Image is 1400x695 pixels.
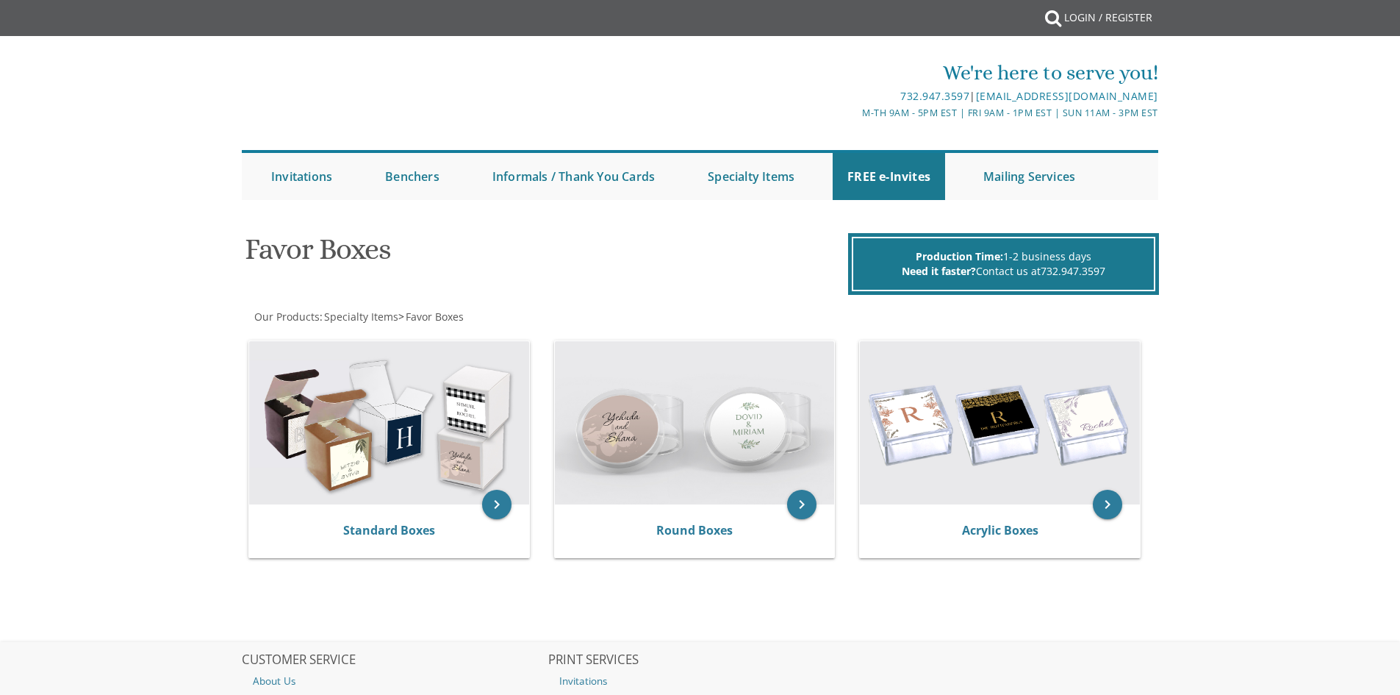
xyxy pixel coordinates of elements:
a: keyboard_arrow_right [482,490,511,519]
a: Specialty Items [323,310,398,324]
a: About Us [242,671,546,691]
a: keyboard_arrow_right [787,490,816,519]
a: Benchers [370,153,454,200]
span: Favor Boxes [406,310,464,324]
div: 1-2 business days Contact us at [852,237,1155,291]
a: 732.947.3597 [900,89,969,103]
a: Informals / Thank You Cards [478,153,670,200]
div: We're here to serve you! [548,58,1158,88]
span: > [398,310,464,324]
h1: Favor Boxes [245,233,844,277]
a: Our Products [253,310,320,324]
h2: CUSTOMER SERVICE [242,653,546,668]
span: Production Time: [916,249,1003,263]
span: Need it faster? [902,264,976,278]
a: 732.947.3597 [1041,264,1105,278]
img: Standard Boxes [249,341,529,505]
a: Round Boxes [656,522,733,538]
h2: PRINT SERVICES [548,653,852,668]
a: keyboard_arrow_right [1093,490,1122,519]
a: Invitations [548,671,852,691]
a: Mailing Services [969,153,1090,200]
div: M-Th 9am - 5pm EST | Fri 9am - 1pm EST | Sun 11am - 3pm EST [548,105,1158,121]
img: Round Boxes [555,341,835,505]
div: | [548,88,1158,105]
a: Standard Boxes [343,522,435,538]
a: Specialty Items [693,153,809,200]
a: Favor Boxes [404,310,464,324]
a: [EMAIL_ADDRESS][DOMAIN_NAME] [976,89,1158,103]
div: : [242,310,700,324]
a: FREE e-Invites [833,153,945,200]
a: Invitations [256,153,347,200]
a: Acrylic Boxes [962,522,1038,538]
img: Acrylic Boxes [860,341,1140,505]
span: Specialty Items [324,310,398,324]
